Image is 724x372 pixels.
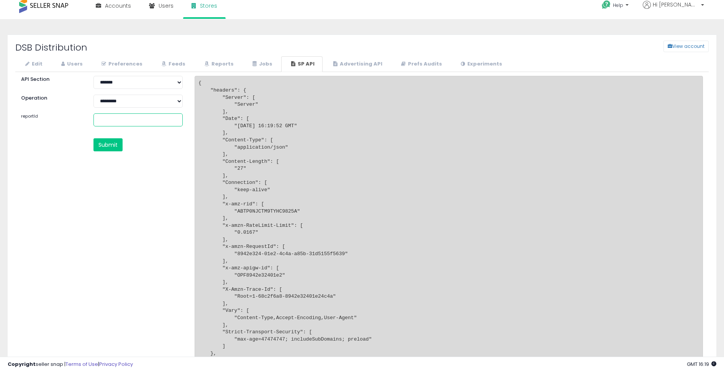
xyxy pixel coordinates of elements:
[8,361,133,368] div: seller snap | |
[66,361,98,368] a: Terms of Use
[281,56,323,72] a: SP API
[613,2,623,8] span: Help
[643,1,704,18] a: Hi [PERSON_NAME]
[10,43,303,52] h2: DSB Distribution
[391,56,450,72] a: Prefs Audits
[653,1,699,8] span: Hi [PERSON_NAME]
[658,41,669,52] a: View account
[159,2,174,10] span: Users
[151,56,193,72] a: Feeds
[15,95,88,102] label: Operation
[15,56,51,72] a: Edit
[323,56,390,72] a: Advertising API
[99,361,133,368] a: Privacy Policy
[242,56,280,72] a: Jobs
[451,56,510,72] a: Experiments
[93,138,123,151] button: Submit
[51,56,91,72] a: Users
[15,113,88,120] label: reportId
[92,56,151,72] a: Preferences
[687,361,716,368] span: 2025-09-11 16:19 GMT
[105,2,131,10] span: Accounts
[15,76,88,83] label: API Section
[663,41,709,52] button: View account
[200,2,217,10] span: Stores
[8,361,36,368] strong: Copyright
[194,56,242,72] a: Reports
